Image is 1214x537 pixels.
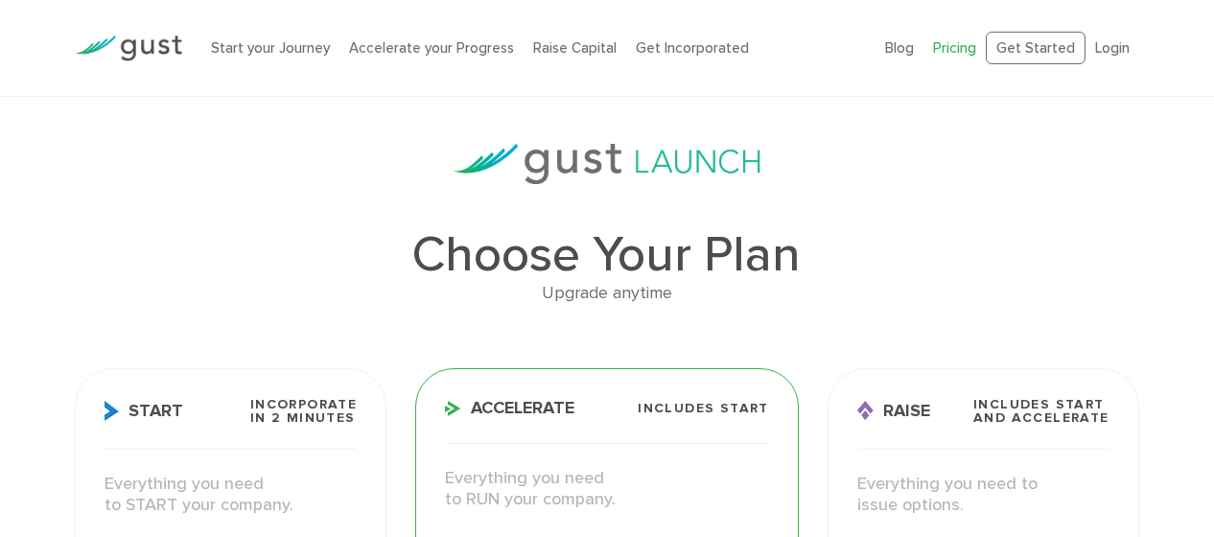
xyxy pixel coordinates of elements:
img: gust-launch-logos.svg [454,144,760,184]
span: Includes START [638,402,769,415]
span: Accelerate [445,400,574,417]
span: Includes START and ACCELERATE [973,398,1109,425]
span: Raise [857,401,930,421]
span: Incorporate in 2 Minutes [250,398,357,425]
img: Start Icon X2 [105,401,119,421]
a: Get Started [986,32,1086,65]
a: Pricing [933,39,976,57]
p: Everything you need to issue options. [857,474,1109,517]
img: Raise Icon [857,401,874,421]
span: Start [105,401,183,421]
img: Accelerate Icon [445,401,461,416]
a: Start your Journey [211,39,330,57]
a: Accelerate your Progress [349,39,514,57]
div: Upgrade anytime [75,280,1138,308]
img: Gust Logo [75,35,182,61]
a: Blog [885,39,914,57]
p: Everything you need to RUN your company. [445,468,769,511]
a: Login [1095,39,1130,57]
h1: Choose Your Plan [75,230,1138,280]
p: Everything you need to START your company. [105,474,357,517]
a: Get Incorporated [636,39,749,57]
a: Raise Capital [533,39,617,57]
